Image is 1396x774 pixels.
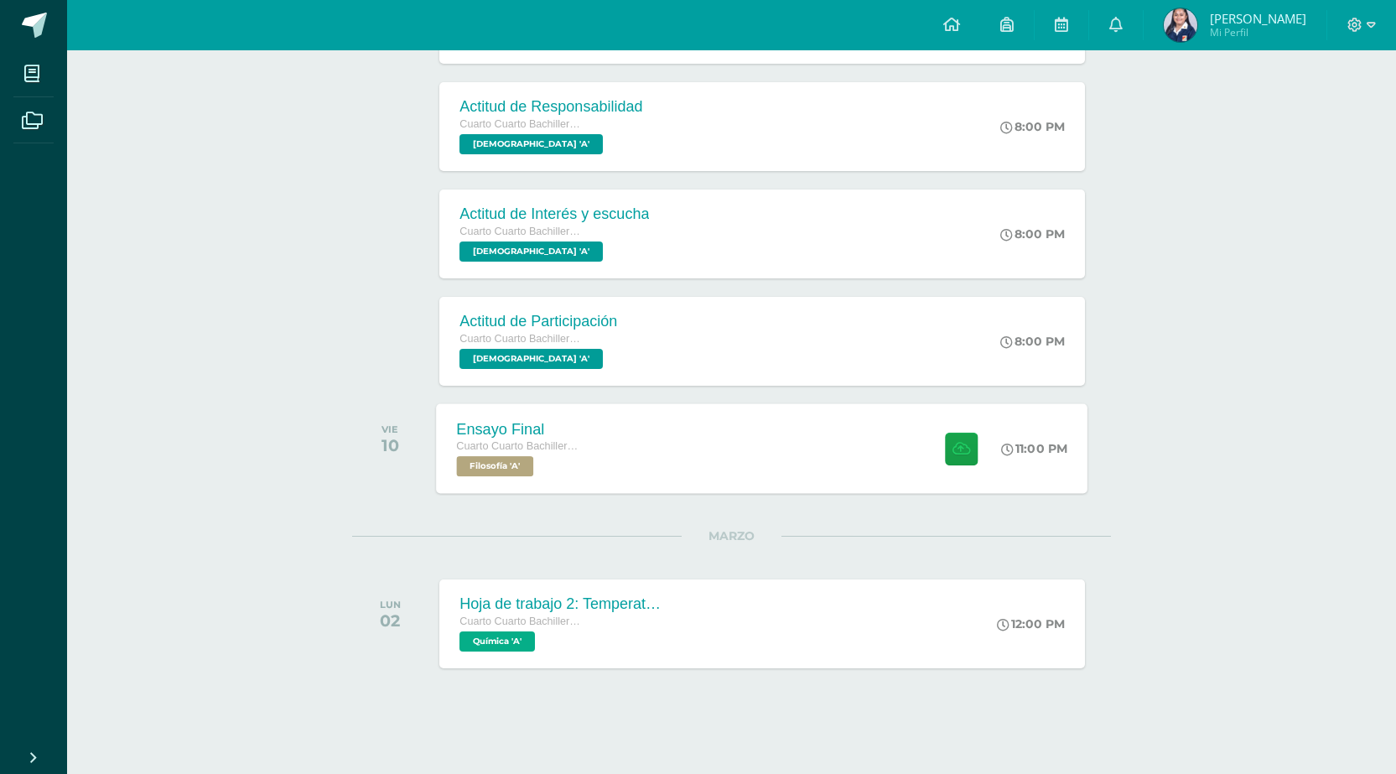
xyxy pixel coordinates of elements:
[381,423,399,435] div: VIE
[997,616,1065,631] div: 12:00 PM
[381,435,399,455] div: 10
[459,631,535,652] span: Química 'A'
[459,205,649,223] div: Actitud de Interés y escucha
[1000,226,1065,242] div: 8:00 PM
[459,134,603,154] span: Evangelización 'A'
[459,118,585,130] span: Cuarto Cuarto Bachillerato en Ciencias y Letras con Orientación en Computación
[459,313,617,330] div: Actitud de Participación
[459,349,603,369] span: Evangelización 'A'
[1002,441,1068,456] div: 11:00 PM
[1164,8,1197,42] img: 4dc7e5a1b5d2806466f8593d4becd2a2.png
[459,226,585,237] span: Cuarto Cuarto Bachillerato en Ciencias y Letras con Orientación en Computación
[1000,334,1065,349] div: 8:00 PM
[380,599,401,610] div: LUN
[380,610,401,631] div: 02
[1210,10,1306,27] span: [PERSON_NAME]
[1210,25,1306,39] span: Mi Perfil
[459,98,642,116] div: Actitud de Responsabilidad
[459,242,603,262] span: Evangelización 'A'
[457,420,584,438] div: Ensayo Final
[459,595,661,613] div: Hoja de trabajo 2: Temperatura
[1000,119,1065,134] div: 8:00 PM
[457,440,584,452] span: Cuarto Cuarto Bachillerato en Ciencias y Letras con Orientación en Computación
[682,528,781,543] span: MARZO
[459,616,585,627] span: Cuarto Cuarto Bachillerato en Ciencias y Letras con Orientación en Computación
[457,456,534,476] span: Filosofía 'A'
[459,333,585,345] span: Cuarto Cuarto Bachillerato en Ciencias y Letras con Orientación en Computación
